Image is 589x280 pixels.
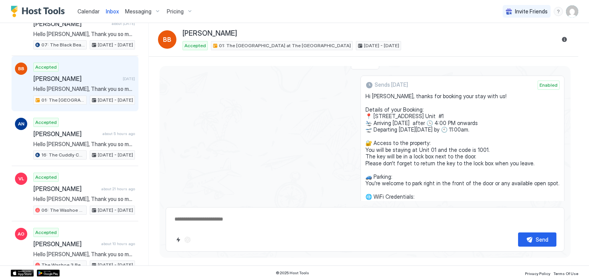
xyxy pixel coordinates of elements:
span: 07: The Black Bear King Studio [41,41,85,48]
span: 01: The [GEOGRAPHIC_DATA] at The [GEOGRAPHIC_DATA] [219,42,351,49]
span: © 2025 Host Tools [276,270,309,275]
span: 16: The Cuddly Cub Studio [41,152,85,158]
span: [DATE] - [DATE] [98,262,133,268]
span: BB [163,35,171,44]
span: Hello [PERSON_NAME], Thank you so much for your booking! We'll send the check-in instructions [DA... [33,251,135,258]
span: about 21 hours ago [101,186,135,191]
span: [PERSON_NAME] [33,185,98,193]
span: Hello [PERSON_NAME], Thank you so much for your booking! We'll send the check-in instructions [DA... [33,86,135,92]
span: 06: The Washoe Sierra Studio [41,207,85,214]
span: Hi [PERSON_NAME], thanks for booking your stay with us! Details of your Booking: 📍 [STREET_ADDRES... [365,93,559,227]
a: Inbox [106,7,119,15]
span: [PERSON_NAME] [33,20,109,28]
span: Privacy Policy [525,271,550,276]
button: Send [518,232,556,247]
span: Calendar [77,8,100,15]
span: [DATE] - [DATE] [98,97,133,104]
span: Accepted [35,119,57,126]
span: [PERSON_NAME] [33,240,98,248]
span: Hello [PERSON_NAME], Thank you so much for your booking! We'll send the check-in instructions [DA... [33,31,135,38]
span: about 10 hours ago [101,241,135,246]
span: Pricing [167,8,184,15]
a: Calendar [77,7,100,15]
span: Hello [PERSON_NAME], Thank you so much for your booking! We'll send the check-in instructions [DA... [33,141,135,148]
span: [PERSON_NAME] [33,130,99,138]
a: Terms Of Use [553,269,578,277]
span: AN [18,120,25,127]
span: about 5 hours ago [102,131,135,136]
span: The Washoe 3 Bedroom Family Unit [41,262,85,268]
div: Send [536,236,548,244]
span: [PERSON_NAME] [183,29,237,38]
span: Enabled [540,82,558,89]
span: about [DATE] [112,21,135,26]
span: Invite Friends [515,8,548,15]
a: App Store [11,270,34,277]
a: Google Play Store [37,270,60,277]
span: 01: The [GEOGRAPHIC_DATA] at The [GEOGRAPHIC_DATA] [41,97,85,104]
span: Messaging [125,8,151,15]
span: [DATE] - [DATE] [98,41,133,48]
span: Terms Of Use [553,271,578,276]
span: VL [18,175,24,182]
span: [PERSON_NAME] [33,75,120,82]
span: Accepted [35,174,57,181]
span: [DATE] - [DATE] [98,207,133,214]
span: Inbox [106,8,119,15]
a: Privacy Policy [525,269,550,277]
span: Accepted [35,229,57,236]
span: Sends [DATE] [375,81,408,88]
span: Accepted [35,64,57,71]
div: menu [554,7,563,16]
button: Quick reply [174,235,183,244]
button: Reservation information [560,35,569,44]
span: [DATE] - [DATE] [98,152,133,158]
span: AO [18,231,25,237]
span: [DATE] - [DATE] [364,42,399,49]
span: Accepted [184,42,206,49]
span: Hello [PERSON_NAME], Thank you so much for your booking! We'll send the check-in instructions [DA... [33,196,135,203]
span: [DATE] [123,76,135,81]
div: User profile [566,5,578,18]
a: Host Tools Logo [11,6,68,17]
span: BB [18,65,24,72]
